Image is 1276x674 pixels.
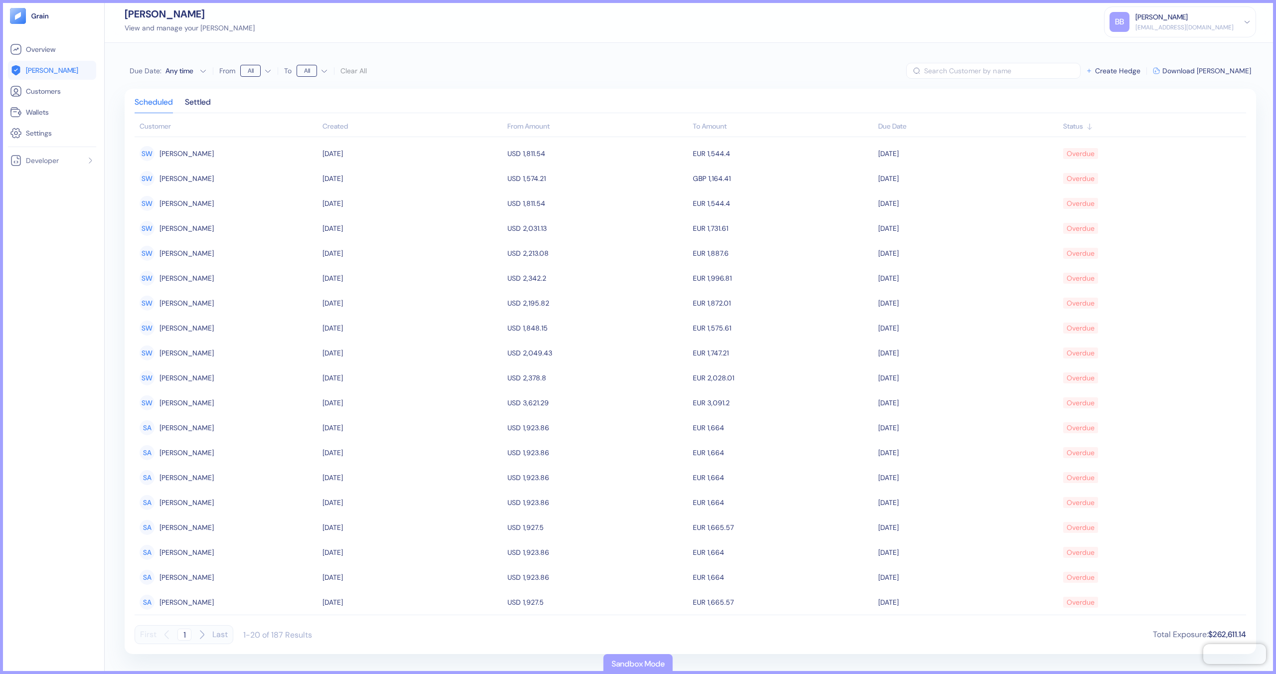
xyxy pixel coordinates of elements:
[130,66,207,76] button: Due Date:Any time
[159,195,214,212] span: Sheri Weiss
[1067,569,1095,586] div: Overdue
[159,594,214,611] span: Stephen Adair
[505,266,690,291] td: USD 2,342.2
[505,565,690,590] td: USD 1,923.86
[1067,369,1095,386] div: Overdue
[1067,195,1095,212] div: Overdue
[159,494,214,511] span: Stephen Adair
[140,495,155,510] div: SA
[10,127,94,139] a: Settings
[876,241,1061,266] td: [DATE]
[320,565,505,590] td: [DATE]
[320,316,505,340] td: [DATE]
[320,515,505,540] td: [DATE]
[505,340,690,365] td: USD 2,049.43
[140,345,155,360] div: SW
[320,266,505,291] td: [DATE]
[876,316,1061,340] td: [DATE]
[876,540,1061,565] td: [DATE]
[1067,320,1095,337] div: Overdue
[690,540,876,565] td: EUR 1,664
[159,270,214,287] span: Sheri Weiss
[1067,469,1095,486] div: Overdue
[690,191,876,216] td: EUR 1,544.4
[690,590,876,615] td: EUR 1,665.57
[690,291,876,316] td: EUR 1,872.01
[1067,594,1095,611] div: Overdue
[320,365,505,390] td: [DATE]
[140,595,155,610] div: SA
[690,316,876,340] td: EUR 1,575.61
[320,291,505,316] td: [DATE]
[505,166,690,191] td: USD 1,574.21
[159,344,214,361] span: Sheri Weiss
[876,166,1061,191] td: [DATE]
[1208,629,1246,640] span: $262,611.14
[876,365,1061,390] td: [DATE]
[690,166,876,191] td: GBP 1,164.41
[219,67,235,74] label: From
[31,12,49,19] img: logo
[125,9,255,19] div: [PERSON_NAME]
[1067,419,1095,436] div: Overdue
[10,43,94,55] a: Overview
[690,141,876,166] td: EUR 1,544.4
[140,570,155,585] div: SA
[876,141,1061,166] td: [DATE]
[125,23,255,33] div: View and manage your [PERSON_NAME]
[10,85,94,97] a: Customers
[165,66,195,76] div: Any time
[140,395,155,410] div: SW
[140,221,155,236] div: SW
[505,365,690,390] td: USD 2,378.8
[1135,23,1234,32] div: [EMAIL_ADDRESS][DOMAIN_NAME]
[876,415,1061,440] td: [DATE]
[1086,67,1140,74] button: Create Hedge
[320,241,505,266] td: [DATE]
[505,241,690,266] td: USD 2,213.08
[505,390,690,415] td: USD 3,621.29
[140,520,155,535] div: SA
[690,241,876,266] td: EUR 1,887.6
[140,146,155,161] div: SW
[1067,245,1095,262] div: Overdue
[1067,494,1095,511] div: Overdue
[185,99,211,113] div: Settled
[690,216,876,241] td: EUR 1,731.61
[505,515,690,540] td: USD 1,927.5
[876,490,1061,515] td: [DATE]
[159,469,214,486] span: Stephen Adair
[159,369,214,386] span: Sheri Weiss
[505,540,690,565] td: USD 1,923.86
[140,196,155,211] div: SW
[505,291,690,316] td: USD 2,195.82
[878,121,1059,132] div: Sort ascending
[505,465,690,490] td: USD 1,923.86
[1162,67,1251,74] span: Download [PERSON_NAME]
[320,166,505,191] td: [DATE]
[10,64,94,76] a: [PERSON_NAME]
[876,191,1061,216] td: [DATE]
[876,590,1061,615] td: [DATE]
[924,63,1081,79] input: Search Customer by name
[135,117,320,137] th: Customer
[140,296,155,311] div: SW
[159,544,214,561] span: Stephen Adair
[1067,220,1095,237] div: Overdue
[1095,67,1140,74] span: Create Hedge
[159,444,214,461] span: Stephen Adair
[1067,344,1095,361] div: Overdue
[212,625,228,644] button: Last
[1067,145,1095,162] div: Overdue
[159,145,214,162] span: Sheri Weiss
[26,107,49,117] span: Wallets
[159,519,214,536] span: Stephen Adair
[1203,644,1266,664] iframe: Chatra live chat
[505,117,690,137] th: From Amount
[505,590,690,615] td: USD 1,927.5
[1067,544,1095,561] div: Overdue
[1067,519,1095,536] div: Overdue
[135,99,173,113] div: Scheduled
[1153,67,1251,74] button: Download [PERSON_NAME]
[140,271,155,286] div: SW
